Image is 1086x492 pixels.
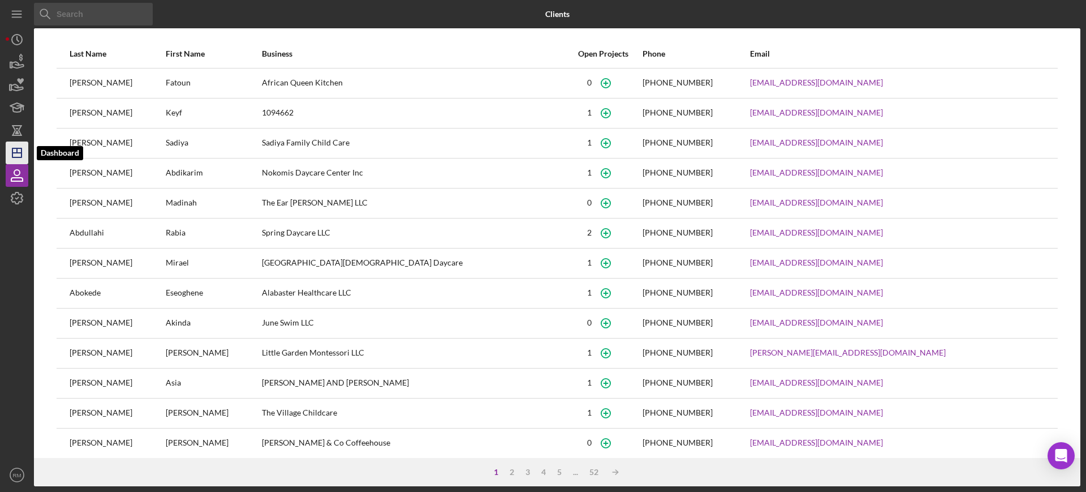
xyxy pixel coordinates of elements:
div: 1094662 [262,99,564,127]
div: [PERSON_NAME] [166,429,261,457]
div: 1 [587,288,592,297]
a: [EMAIL_ADDRESS][DOMAIN_NAME] [750,408,883,417]
div: [PHONE_NUMBER] [643,408,713,417]
div: [PERSON_NAME] [70,399,165,427]
button: RM [6,464,28,486]
div: 1 [587,258,592,267]
div: Last Name [70,49,165,58]
div: [GEOGRAPHIC_DATA][DEMOGRAPHIC_DATA] Daycare [262,249,564,277]
div: The Ear [PERSON_NAME] LLC [262,189,564,217]
div: 1 [587,168,592,177]
div: Business [262,49,564,58]
div: Abdikarim [166,159,261,187]
div: Keyf [166,99,261,127]
a: [EMAIL_ADDRESS][DOMAIN_NAME] [750,198,883,207]
div: 2 [504,468,520,477]
div: ... [567,468,584,477]
div: [PERSON_NAME] & Co Coffeehouse [262,429,564,457]
div: Mirael [166,249,261,277]
div: 0 [587,198,592,207]
div: 0 [587,318,592,327]
div: 1 [488,468,504,477]
div: Email [750,49,1045,58]
a: [PERSON_NAME][EMAIL_ADDRESS][DOMAIN_NAME] [750,348,946,357]
div: [PHONE_NUMBER] [643,378,713,387]
div: [PHONE_NUMBER] [643,198,713,207]
div: Nokomis Daycare Center Inc [262,159,564,187]
div: [PERSON_NAME] [70,369,165,397]
div: [PERSON_NAME] [70,309,165,337]
div: Little Garden Montessori LLC [262,339,564,367]
div: Akinda [166,309,261,337]
div: First Name [166,49,261,58]
div: 0 [587,78,592,87]
div: [PERSON_NAME] [70,99,165,127]
div: [PHONE_NUMBER] [643,108,713,117]
a: [EMAIL_ADDRESS][DOMAIN_NAME] [750,78,883,87]
div: 1 [587,108,592,117]
div: [PERSON_NAME] [70,249,165,277]
div: Rabia [166,219,261,247]
div: Asia [166,369,261,397]
div: [PHONE_NUMBER] [643,138,713,147]
div: 3 [520,468,536,477]
div: [PERSON_NAME] [166,339,261,367]
div: African Queen Kitchen [262,69,564,97]
a: [EMAIL_ADDRESS][DOMAIN_NAME] [750,318,883,327]
input: Search [34,3,153,25]
a: [EMAIL_ADDRESS][DOMAIN_NAME] [750,438,883,447]
div: Madinah [166,189,261,217]
div: Abokede [70,279,165,307]
div: [PERSON_NAME] [70,159,165,187]
div: [PHONE_NUMBER] [643,438,713,447]
div: June Swim LLC [262,309,564,337]
div: Eseoghene [166,279,261,307]
a: [EMAIL_ADDRESS][DOMAIN_NAME] [750,228,883,237]
div: Sadiya Family Child Care [262,129,564,157]
div: [PERSON_NAME] [70,339,165,367]
div: [PHONE_NUMBER] [643,258,713,267]
div: 5 [551,468,567,477]
div: [PERSON_NAME] [70,189,165,217]
div: [PHONE_NUMBER] [643,348,713,357]
div: The Village Childcare [262,399,564,427]
a: [EMAIL_ADDRESS][DOMAIN_NAME] [750,108,883,117]
div: [PHONE_NUMBER] [643,78,713,87]
div: [PHONE_NUMBER] [643,288,713,297]
div: Open Intercom Messenger [1048,442,1075,469]
div: [PERSON_NAME] AND [PERSON_NAME] [262,369,564,397]
a: [EMAIL_ADDRESS][DOMAIN_NAME] [750,378,883,387]
div: 1 [587,408,592,417]
div: [PHONE_NUMBER] [643,168,713,177]
a: [EMAIL_ADDRESS][DOMAIN_NAME] [750,288,883,297]
div: Open Projects [566,49,642,58]
div: [PHONE_NUMBER] [643,318,713,327]
div: 1 [587,378,592,387]
div: 52 [584,468,604,477]
div: [PERSON_NAME] [70,69,165,97]
div: [PHONE_NUMBER] [643,228,713,237]
div: Phone [643,49,748,58]
div: 4 [536,468,551,477]
div: Abdullahi [70,219,165,247]
div: 1 [587,138,592,147]
div: 1 [587,348,592,357]
text: RM [13,472,21,478]
a: [EMAIL_ADDRESS][DOMAIN_NAME] [750,258,883,267]
a: [EMAIL_ADDRESS][DOMAIN_NAME] [750,138,883,147]
div: [PERSON_NAME] [70,129,165,157]
b: Clients [545,10,570,19]
div: 0 [587,438,592,447]
div: [PERSON_NAME] [70,429,165,457]
div: 2 [587,228,592,237]
div: Spring Daycare LLC [262,219,564,247]
div: Alabaster Healthcare LLC [262,279,564,307]
div: Fatoun [166,69,261,97]
div: [PERSON_NAME] [166,399,261,427]
div: Sadiya [166,129,261,157]
a: [EMAIL_ADDRESS][DOMAIN_NAME] [750,168,883,177]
